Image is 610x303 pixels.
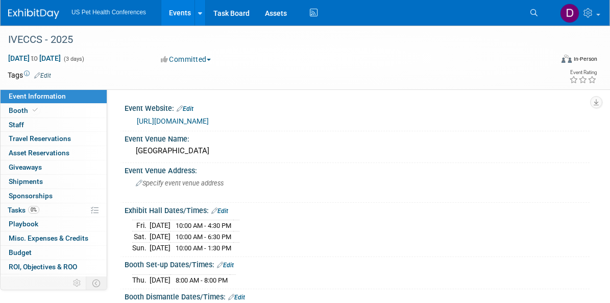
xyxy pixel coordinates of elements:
span: Travel Reservations [9,134,71,143]
a: Shipments [1,175,107,189]
a: Tasks0% [1,203,107,217]
span: Misc. Expenses & Credits [9,234,88,242]
a: Booth [1,104,107,118]
span: Specify event venue address [136,179,224,187]
span: 10:00 AM - 4:30 PM [176,222,231,229]
a: Playbook [1,217,107,231]
span: 8:00 AM - 8:00 PM [176,276,228,284]
span: Giveaways [9,163,42,171]
div: Exhibit Hall Dates/Times: [125,203,590,216]
div: Event Venue Address: [125,163,590,176]
div: Event Website: [125,101,590,114]
span: Event Information [9,92,66,100]
span: 10:00 AM - 1:30 PM [176,244,231,252]
a: Misc. Expenses & Credits [1,231,107,245]
a: Edit [177,105,193,112]
a: Sponsorships [1,189,107,203]
a: Edit [228,294,245,301]
span: (3 days) [63,56,84,62]
td: Thu. [132,274,150,285]
span: Tasks [8,206,39,214]
span: Playbook [9,220,38,228]
a: Edit [34,72,51,79]
span: 10:00 AM - 6:30 PM [176,233,231,241]
a: Travel Reservations [1,132,107,146]
td: Toggle Event Tabs [86,276,107,290]
div: IVECCS - 2025 [5,31,540,49]
span: Shipments [9,177,43,185]
span: 0% [28,206,39,214]
a: Edit [217,262,234,269]
span: Booth [9,106,40,114]
div: Booth Dismantle Dates/Times: [125,289,590,302]
span: Budget [9,248,32,257]
a: Staff [1,118,107,132]
a: Giveaways [1,160,107,174]
div: Booth Set-up Dates/Times: [125,257,590,270]
a: Budget [1,246,107,260]
img: ExhibitDay [8,9,59,19]
img: Debra Smith [560,4,579,23]
span: Asset Reservations [9,149,69,157]
a: Event Information [1,89,107,103]
td: [DATE] [150,274,170,285]
span: ROI, Objectives & ROO [9,263,77,271]
button: Committed [157,54,215,64]
span: to [30,54,39,62]
i: Booth reservation complete [33,107,38,113]
span: [DATE] [DATE] [8,54,61,63]
div: [GEOGRAPHIC_DATA] [132,143,582,159]
span: Staff [9,121,24,129]
td: Fri. [132,220,150,231]
span: Sponsorships [9,192,53,200]
td: Personalize Event Tab Strip [68,276,86,290]
div: Event Rating [569,70,597,75]
a: [URL][DOMAIN_NAME] [137,117,209,125]
a: Asset Reservations [1,146,107,160]
span: US Pet Health Conferences [71,9,146,16]
td: [DATE] [150,242,170,253]
img: Format-Inperson.png [562,55,572,63]
td: [DATE] [150,220,170,231]
div: In-Person [573,55,597,63]
td: Sun. [132,242,150,253]
td: Sat. [132,231,150,243]
div: Event Format [505,53,597,68]
a: ROI, Objectives & ROO [1,260,107,274]
div: Event Venue Name: [125,131,590,144]
td: Tags [8,70,51,80]
td: [DATE] [150,231,170,243]
a: Edit [211,207,228,215]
